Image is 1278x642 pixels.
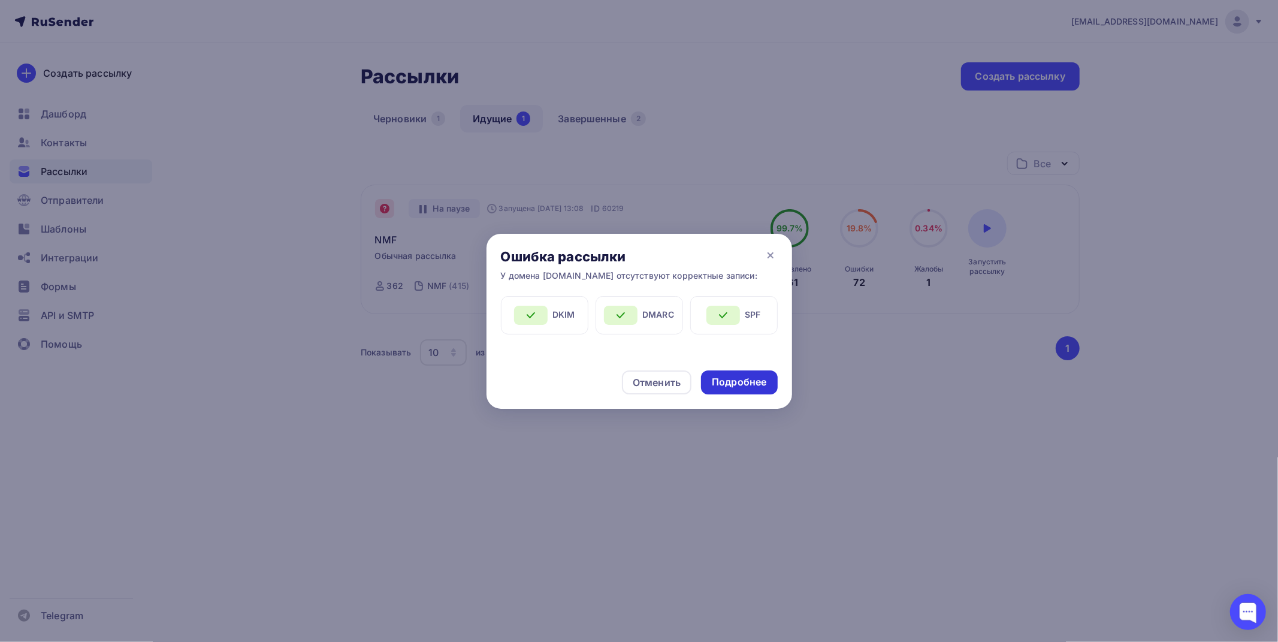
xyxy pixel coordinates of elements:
span: DKIM [552,309,575,321]
span: DMARC [642,309,674,321]
div: У домена [DOMAIN_NAME] отсутствуют корректные записи: [501,270,757,282]
div: Ошибка рассылки [501,248,757,265]
div: Отменить [633,375,681,390]
span: SPF [745,309,760,321]
div: Подробнее [712,375,766,389]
